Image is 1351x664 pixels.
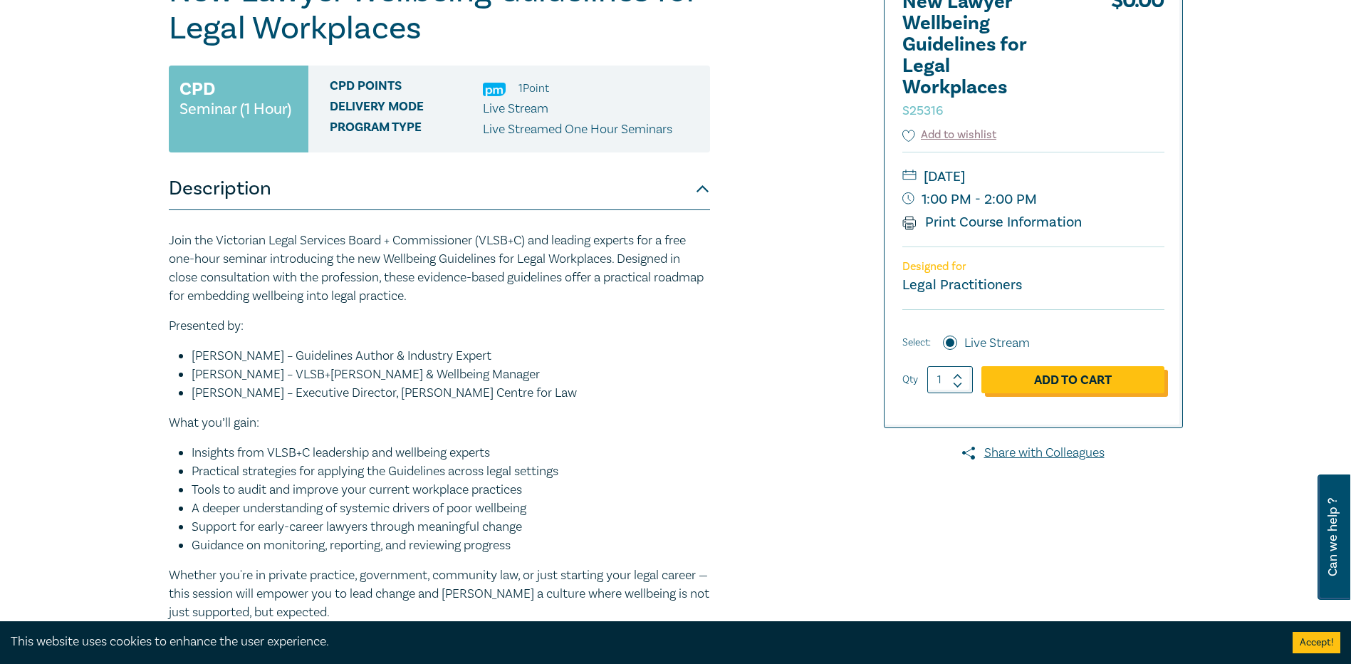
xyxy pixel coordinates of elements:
button: Add to wishlist [902,127,997,143]
input: 1 [927,366,973,393]
h3: CPD [179,76,215,102]
li: [PERSON_NAME] – VLSB+[PERSON_NAME] & Wellbeing Manager [192,365,710,384]
div: This website uses cookies to enhance the user experience. [11,633,1271,651]
a: Add to Cart [981,366,1164,393]
p: Designed for [902,260,1164,274]
span: Delivery Mode [330,100,483,118]
label: Live Stream [964,334,1030,353]
span: Program type [330,120,483,139]
li: Insights from VLSB+C leadership and wellbeing experts [192,444,710,462]
button: Description [169,167,710,210]
a: Share with Colleagues [884,444,1183,462]
p: What you’ll gain: [169,414,710,432]
li: Practical strategies for applying the Guidelines across legal settings [192,462,710,481]
li: [PERSON_NAME] – Executive Director, [PERSON_NAME] Centre for Law [192,384,710,403]
li: Tools to audit and improve your current workplace practices [192,481,710,499]
a: Print Course Information [902,213,1083,232]
button: Accept cookies [1293,632,1340,653]
li: A deeper understanding of systemic drivers of poor wellbeing [192,499,710,518]
p: Whether you're in private practice, government, community law, or just starting your legal career... [169,566,710,622]
li: Guidance on monitoring, reporting, and reviewing progress [192,536,710,555]
p: Live Streamed One Hour Seminars [483,120,672,139]
li: 1 Point [518,79,549,98]
small: 1:00 PM - 2:00 PM [902,188,1164,211]
span: CPD Points [330,79,483,98]
small: [DATE] [902,165,1164,188]
span: Live Stream [483,100,548,117]
small: Legal Practitioners [902,276,1022,294]
span: Select: [902,335,931,351]
img: Practice Management & Business Skills [483,83,506,96]
li: Support for early-career lawyers through meaningful change [192,518,710,536]
p: Join the Victorian Legal Services Board + Commissioner (VLSB+C) and leading experts for a free on... [169,232,710,306]
span: Can we help ? [1326,483,1340,591]
small: Seminar (1 Hour) [179,102,291,116]
label: Qty [902,372,918,388]
li: [PERSON_NAME] – Guidelines Author & Industry Expert [192,347,710,365]
p: Presented by: [169,317,710,336]
small: S25316 [902,103,943,119]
